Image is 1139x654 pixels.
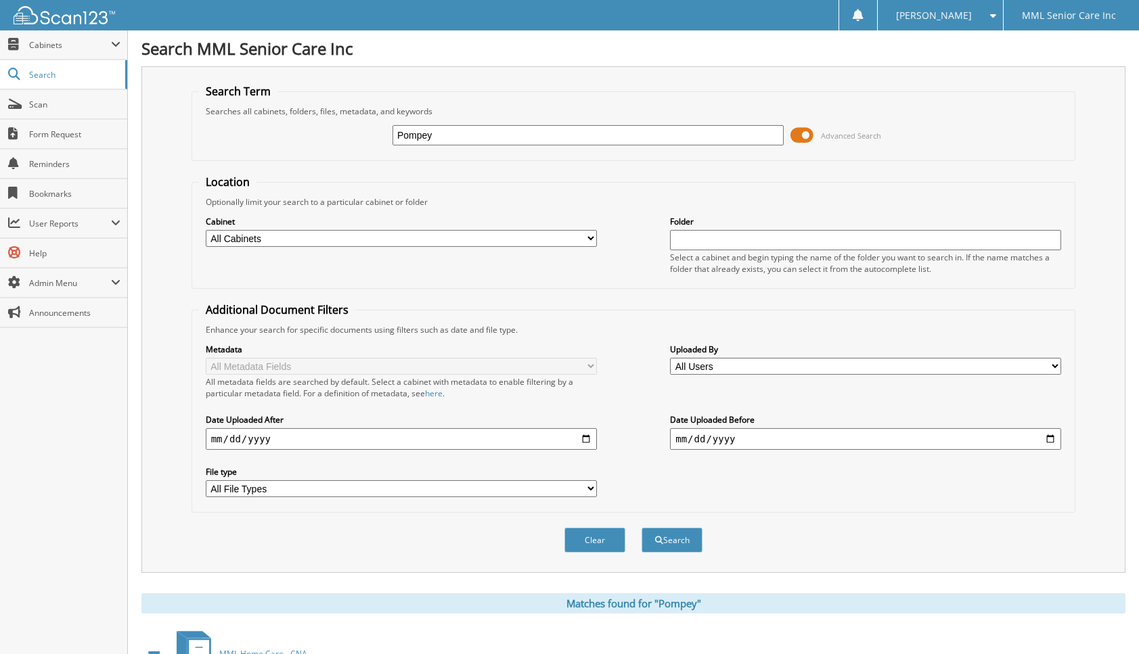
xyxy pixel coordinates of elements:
[206,216,597,227] label: Cabinet
[29,69,118,80] span: Search
[29,218,111,229] span: User Reports
[29,129,120,140] span: Form Request
[29,277,111,289] span: Admin Menu
[670,428,1061,450] input: end
[821,131,881,141] span: Advanced Search
[206,344,597,355] label: Metadata
[896,11,972,20] span: [PERSON_NAME]
[670,414,1061,425] label: Date Uploaded Before
[29,248,120,259] span: Help
[29,99,120,110] span: Scan
[206,428,597,450] input: start
[564,528,625,553] button: Clear
[14,6,115,24] img: scan123-logo-white.svg
[141,593,1125,613] div: Matches found for "Pompey"
[206,466,597,477] label: File type
[199,106,1069,117] div: Searches all cabinets, folders, files, metadata, and keywords
[670,216,1061,227] label: Folder
[141,37,1125,60] h1: Search MML Senior Care Inc
[29,158,120,170] span: Reminders
[199,196,1069,208] div: Optionally limit your search to a particular cabinet or folder
[199,302,355,317] legend: Additional Document Filters
[29,188,120,200] span: Bookmarks
[199,174,256,189] legend: Location
[670,252,1061,275] div: Select a cabinet and begin typing the name of the folder you want to search in. If the name match...
[206,414,597,425] label: Date Uploaded After
[29,307,120,319] span: Announcements
[670,344,1061,355] label: Uploaded By
[642,528,702,553] button: Search
[206,376,597,399] div: All metadata fields are searched by default. Select a cabinet with metadata to enable filtering b...
[1022,11,1116,20] span: MML Senior Care Inc
[425,388,443,399] a: here
[29,39,111,51] span: Cabinets
[199,84,277,99] legend: Search Term
[199,324,1069,335] div: Enhance your search for specific documents using filters such as date and file type.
